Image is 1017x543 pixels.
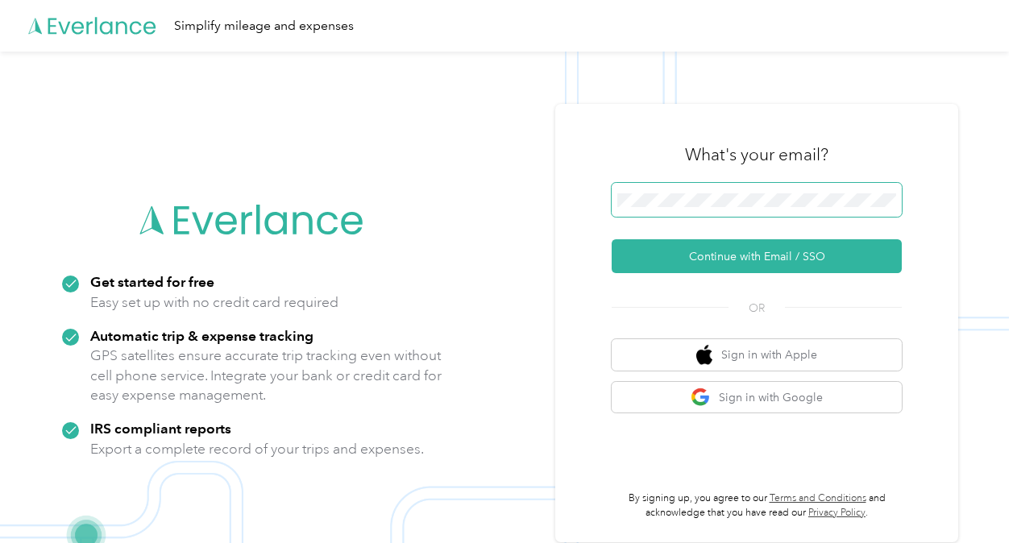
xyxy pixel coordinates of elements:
[90,292,338,313] p: Easy set up with no credit card required
[90,346,442,405] p: GPS satellites ensure accurate trip tracking even without cell phone service. Integrate your bank...
[90,420,231,437] strong: IRS compliant reports
[685,143,828,166] h3: What's your email?
[612,239,902,273] button: Continue with Email / SSO
[90,273,214,290] strong: Get started for free
[696,345,712,365] img: apple logo
[174,16,354,36] div: Simplify mileage and expenses
[808,507,865,519] a: Privacy Policy
[612,339,902,371] button: apple logoSign in with Apple
[612,382,902,413] button: google logoSign in with Google
[729,300,785,317] span: OR
[612,491,902,520] p: By signing up, you agree to our and acknowledge that you have read our .
[770,492,866,504] a: Terms and Conditions
[691,388,711,408] img: google logo
[90,439,424,459] p: Export a complete record of your trips and expenses.
[90,327,313,344] strong: Automatic trip & expense tracking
